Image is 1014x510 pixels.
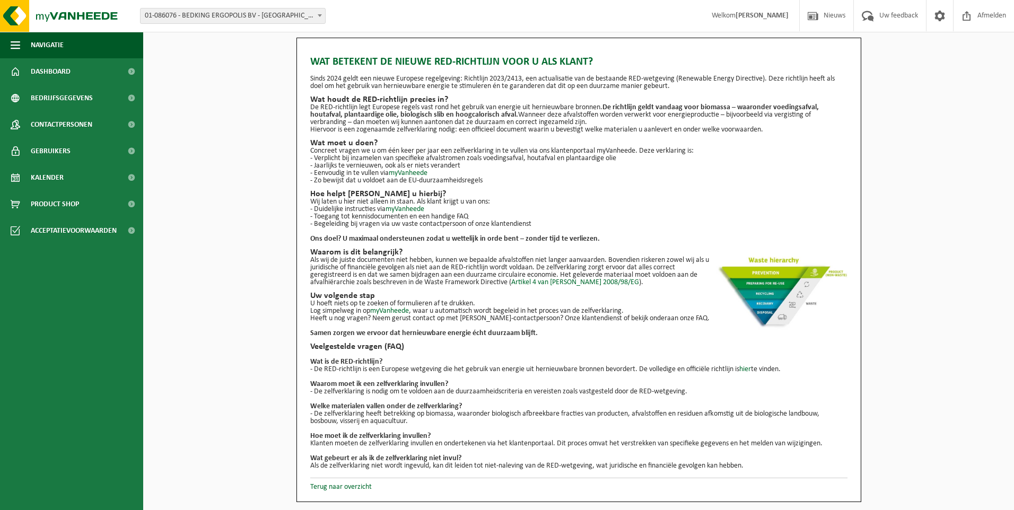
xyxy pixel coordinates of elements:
p: Wij laten u hier niet alleen in staan. Als klant krijgt u van ons: [310,198,847,206]
b: Welke materialen vallen onder de zelfverklaring? [310,402,462,410]
a: Artikel 4 van [PERSON_NAME] 2008/98/EG [511,278,639,286]
span: Dashboard [31,58,71,85]
h2: Wat houdt de RED-richtlijn precies in? [310,95,847,104]
span: Gebruikers [31,138,71,164]
b: Wat is de RED-richtlijn? [310,358,382,366]
b: Samen zorgen we ervoor dat hernieuwbare energie écht duurzaam blijft. [310,329,538,337]
p: - Duidelijke instructies via [310,206,847,213]
p: Als wij de juiste documenten niet hebben, kunnen we bepaalde afvalstoffen niet langer aanvaarden.... [310,257,847,286]
strong: De richtlijn geldt vandaag voor biomassa – waaronder voedingsafval, houtafval, plantaardige olie,... [310,103,819,119]
p: Klanten moeten de zelfverklaring invullen en ondertekenen via het klantenportaal. Dit proces omva... [310,440,847,447]
p: - De zelfverklaring heeft betrekking op biomassa, waaronder biologisch afbreekbare fracties van p... [310,410,847,425]
a: Terug naar overzicht [310,483,372,491]
p: U hoeft niets op te zoeken of formulieren af te drukken. Log simpelweg in op , waar u automatisch... [310,300,847,315]
h2: Wat moet u doen? [310,139,847,147]
h2: Hoe helpt [PERSON_NAME] u hierbij? [310,190,847,198]
span: Product Shop [31,191,79,217]
span: Wat betekent de nieuwe RED-richtlijn voor u als klant? [310,54,593,70]
p: - Begeleiding bij vragen via uw vaste contactpersoon of onze klantendienst [310,221,847,228]
h2: Waarom is dit belangrijk? [310,248,847,257]
span: Acceptatievoorwaarden [31,217,117,244]
p: Sinds 2024 geldt een nieuwe Europese regelgeving: Richtlijn 2023/2413, een actualisatie van de be... [310,75,847,90]
h2: Veelgestelde vragen (FAQ) [310,342,847,351]
span: Contactpersonen [31,111,92,138]
p: Heeft u nog vragen? Neem gerust contact op met [PERSON_NAME]-contactpersoon? Onze klantendienst o... [310,315,847,322]
p: - Jaarlijks te vernieuwen, ook als er niets verandert [310,162,847,170]
span: Kalender [31,164,64,191]
p: - De RED-richtlijn is een Europese wetgeving die het gebruik van energie uit hernieuwbare bronnen... [310,366,847,373]
p: Hiervoor is een zogenaamde zelfverklaring nodig: een officieel document waarin u bevestigt welke ... [310,126,847,134]
span: 01-086076 - BEDKING ERGOPOLIS BV - BOORTMEERBEEK [141,8,325,23]
p: Als de zelfverklaring niet wordt ingevuld, kan dit leiden tot niet-naleving van de RED-wetgeving,... [310,462,847,470]
h2: Uw volgende stap [310,292,847,300]
p: Concreet vragen we u om één keer per jaar een zelfverklaring in te vullen via ons klantenportaal ... [310,147,847,155]
p: - Zo bewijst dat u voldoet aan de EU-duurzaamheidsregels [310,177,847,184]
p: De RED-richtlijn legt Europese regels vast rond het gebruik van energie uit hernieuwbare bronnen.... [310,104,847,126]
a: myVanheede [370,307,409,315]
span: Navigatie [31,32,64,58]
b: Hoe moet ik de zelfverklaring invullen? [310,432,431,440]
p: - Verplicht bij inzamelen van specifieke afvalstromen zoals voedingsafval, houtafval en plantaard... [310,155,847,162]
span: 01-086076 - BEDKING ERGOPOLIS BV - BOORTMEERBEEK [140,8,326,24]
b: Wat gebeurt er als ik de zelfverklaring niet invul? [310,454,461,462]
strong: [PERSON_NAME] [736,12,789,20]
a: myVanheede [386,205,424,213]
strong: Ons doel? U maximaal ondersteunen zodat u wettelijk in orde bent – zonder tijd te verliezen. [310,235,600,243]
p: - Toegang tot kennisdocumenten en een handige FAQ [310,213,847,221]
p: - Eenvoudig in te vullen via [310,170,847,177]
b: Waarom moet ik een zelfverklaring invullen? [310,380,448,388]
a: myVanheede [389,169,427,177]
a: hier [739,365,751,373]
span: Bedrijfsgegevens [31,85,93,111]
p: - De zelfverklaring is nodig om te voldoen aan de duurzaamheidscriteria en vereisten zoals vastge... [310,388,847,395]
